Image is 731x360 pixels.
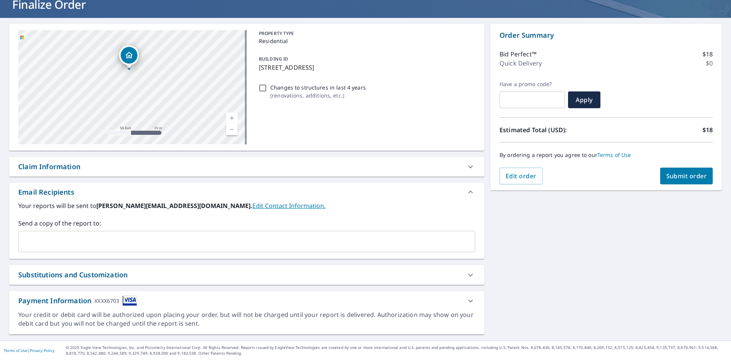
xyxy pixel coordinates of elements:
div: Payment Information [18,296,137,306]
div: Payment InformationXXXX6703cardImage [9,291,484,310]
div: Claim Information [9,157,484,176]
a: Terms of Use [4,348,27,353]
a: Current Level 19, Zoom Out [226,124,238,135]
p: By ordering a report you agree to our [500,152,713,158]
span: Apply [574,96,594,104]
p: [STREET_ADDRESS] [259,63,472,72]
a: Current Level 19, Zoom In [226,112,238,124]
a: Privacy Policy [30,348,54,353]
a: Terms of Use [597,151,631,158]
p: Changes to structures in last 4 years [270,83,366,91]
span: Submit order [666,172,707,180]
p: | [4,348,54,353]
p: © 2025 Eagle View Technologies, Inc. and Pictometry International Corp. All Rights Reserved. Repo... [66,345,727,356]
p: Quick Delivery [500,59,542,68]
label: Your reports will be sent to [18,201,475,210]
img: cardImage [123,296,137,306]
label: Send a copy of the report to: [18,219,475,228]
p: BUILDING ID [259,56,288,62]
p: Order Summary [500,30,713,40]
p: ( renovations, additions, etc. ) [270,91,366,99]
a: EditContactInfo [252,202,326,210]
div: Claim Information [18,162,80,172]
button: Submit order [660,168,713,184]
p: Residential [259,37,472,45]
p: Estimated Total (USD): [500,125,606,134]
p: $0 [706,59,713,68]
b: [PERSON_NAME][EMAIL_ADDRESS][DOMAIN_NAME]. [96,202,252,210]
label: Have a promo code? [500,81,565,88]
button: Apply [568,91,600,108]
div: Email Recipients [9,183,484,201]
p: $18 [702,50,713,59]
p: $18 [702,125,713,134]
div: Dropped pin, building 1, Residential property, 2810 Consol Ave El Monte, CA 91733 [119,45,139,69]
div: Your credit or debit card will be authorized upon placing your order, but will not be charged unt... [18,310,475,328]
p: Bid Perfect™ [500,50,536,59]
button: Edit order [500,168,543,184]
div: Substitutions and Customization [9,265,484,285]
div: Substitutions and Customization [18,270,128,280]
p: PROPERTY TYPE [259,30,472,37]
div: XXXX6703 [94,296,119,306]
div: Email Recipients [18,187,74,197]
span: Edit order [506,172,536,180]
